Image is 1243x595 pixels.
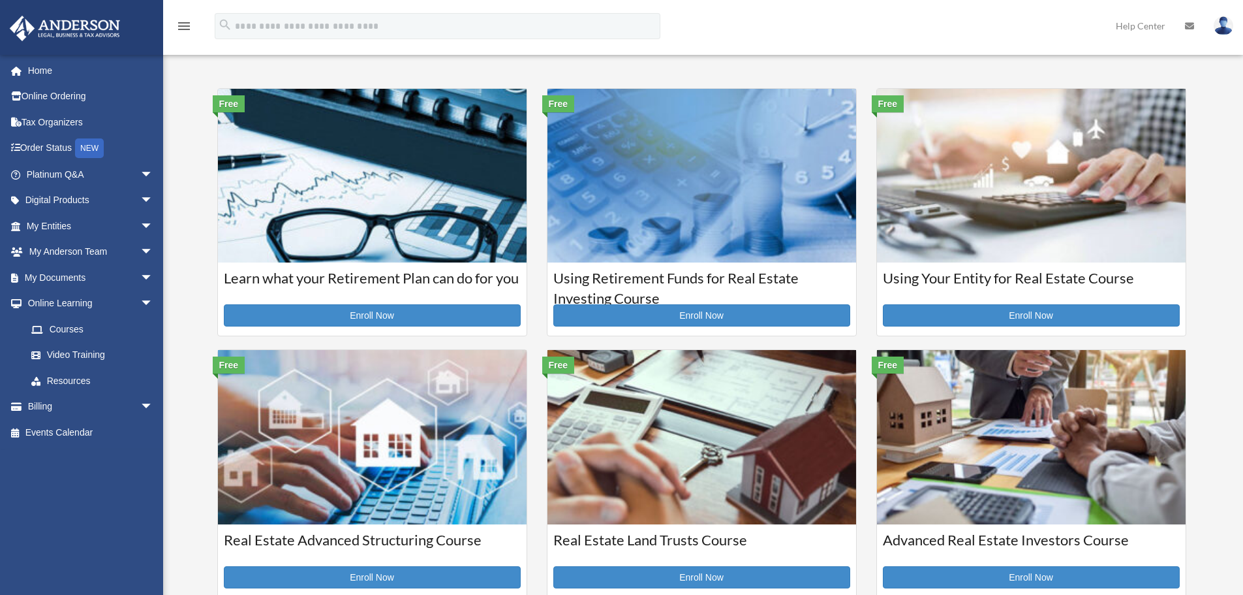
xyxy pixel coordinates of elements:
a: Enroll Now [883,304,1180,327]
div: NEW [75,138,104,158]
a: Platinum Q&Aarrow_drop_down [9,161,173,187]
a: Resources [18,368,173,394]
a: Order StatusNEW [9,135,173,162]
a: Digital Productsarrow_drop_down [9,187,173,214]
h3: Using Your Entity for Real Estate Course [883,268,1180,301]
h3: Advanced Real Estate Investors Course [883,530,1180,563]
a: Events Calendar [9,419,173,445]
a: My Anderson Teamarrow_drop_down [9,239,173,265]
a: Courses [18,316,166,342]
a: Enroll Now [224,304,521,327]
div: Free [213,357,245,374]
a: Online Ordering [9,84,173,110]
a: Home [9,57,173,84]
a: Enroll Now [883,566,1180,588]
i: search [218,18,232,32]
a: menu [176,23,192,34]
a: Billingarrow_drop_down [9,394,173,420]
a: My Documentsarrow_drop_down [9,265,173,291]
div: Free [872,95,904,112]
h3: Learn what your Retirement Plan can do for you [224,268,521,301]
a: Enroll Now [224,566,521,588]
h3: Using Retirement Funds for Real Estate Investing Course [553,268,850,301]
span: arrow_drop_down [140,187,166,214]
h3: Real Estate Land Trusts Course [553,530,850,563]
div: Free [542,357,575,374]
i: menu [176,18,192,34]
div: Free [872,357,904,374]
span: arrow_drop_down [140,239,166,266]
img: User Pic [1214,16,1233,35]
a: Video Training [18,342,173,368]
a: My Entitiesarrow_drop_down [9,213,173,239]
a: Online Learningarrow_drop_down [9,291,173,317]
div: Free [542,95,575,112]
span: arrow_drop_down [140,394,166,421]
span: arrow_drop_down [140,265,166,291]
h3: Real Estate Advanced Structuring Course [224,530,521,563]
a: Enroll Now [553,566,850,588]
span: arrow_drop_down [140,213,166,240]
span: arrow_drop_down [140,291,166,317]
a: Tax Organizers [9,109,173,135]
span: arrow_drop_down [140,161,166,188]
a: Enroll Now [553,304,850,327]
div: Free [213,95,245,112]
img: Anderson Advisors Platinum Portal [6,16,124,41]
